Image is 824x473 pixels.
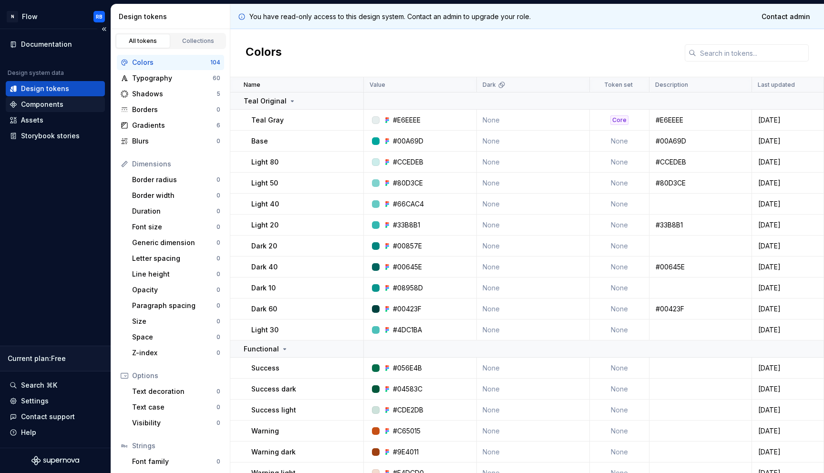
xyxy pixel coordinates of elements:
[477,173,590,194] td: None
[752,304,823,314] div: [DATE]
[393,262,422,272] div: #00645E
[752,426,823,436] div: [DATE]
[477,215,590,236] td: None
[216,458,220,465] div: 0
[477,110,590,131] td: None
[590,173,649,194] td: None
[128,415,224,431] a: Visibility0
[128,235,224,250] a: Generic dimension0
[128,219,224,235] a: Font size0
[132,332,216,342] div: Space
[393,241,422,251] div: #00857E
[251,157,278,167] p: Light 80
[132,73,213,83] div: Typography
[31,456,79,465] svg: Supernova Logo
[393,325,422,335] div: #4DC1BA
[251,426,279,436] p: Warning
[251,136,268,146] p: Base
[590,194,649,215] td: None
[251,304,277,314] p: Dark 60
[175,37,222,45] div: Collections
[6,409,105,424] button: Contact support
[251,178,278,188] p: Light 50
[132,371,220,380] div: Options
[216,192,220,199] div: 0
[21,84,69,93] div: Design tokens
[251,447,296,457] p: Warning dark
[251,220,278,230] p: Light 20
[6,113,105,128] a: Assets
[8,354,103,363] div: Current plan : Free
[650,262,751,272] div: #00645E
[132,301,216,310] div: Paragraph spacing
[393,283,423,293] div: #08958D
[752,220,823,230] div: [DATE]
[128,345,224,360] a: Z-index0
[216,318,220,325] div: 0
[393,304,422,314] div: #00423F
[477,236,590,257] td: None
[393,136,423,146] div: #00A69D
[251,241,277,251] p: Dark 20
[132,387,216,396] div: Text decoration
[752,262,823,272] div: [DATE]
[7,11,18,22] div: N
[21,428,36,437] div: Help
[6,393,105,409] a: Settings
[132,418,216,428] div: Visibility
[590,298,649,319] td: None
[477,442,590,463] td: None
[132,402,216,412] div: Text case
[590,379,649,400] td: None
[752,283,823,293] div: [DATE]
[216,302,220,309] div: 0
[216,419,220,427] div: 0
[216,349,220,357] div: 0
[590,236,649,257] td: None
[251,325,278,335] p: Light 30
[128,251,224,266] a: Letter spacing0
[477,194,590,215] td: None
[650,136,751,146] div: #00A69D
[213,74,220,82] div: 60
[132,121,216,130] div: Gradients
[251,405,296,415] p: Success light
[132,348,216,358] div: Z-index
[132,238,216,247] div: Generic dimension
[117,55,224,70] a: Colors104
[216,403,220,411] div: 0
[216,239,220,247] div: 0
[132,105,216,114] div: Borders
[590,152,649,173] td: None
[117,134,224,149] a: Blurs0
[752,363,823,373] div: [DATE]
[477,319,590,340] td: None
[370,81,385,89] p: Value
[128,329,224,345] a: Space0
[477,298,590,319] td: None
[216,255,220,262] div: 0
[8,69,64,77] div: Design system data
[590,400,649,421] td: None
[132,222,216,232] div: Font size
[216,270,220,278] div: 0
[655,81,688,89] p: Description
[128,188,224,203] a: Border width0
[6,97,105,112] a: Components
[119,37,167,45] div: All tokens
[393,157,423,167] div: #CCEDEB
[477,379,590,400] td: None
[117,71,224,86] a: Typography60
[477,358,590,379] td: None
[251,283,276,293] p: Dark 10
[251,363,279,373] p: Success
[132,159,220,169] div: Dimensions
[128,454,224,469] a: Font family0
[752,384,823,394] div: [DATE]
[6,81,105,96] a: Design tokens
[752,325,823,335] div: [DATE]
[132,441,220,451] div: Strings
[6,425,105,440] button: Help
[128,172,224,187] a: Border radius0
